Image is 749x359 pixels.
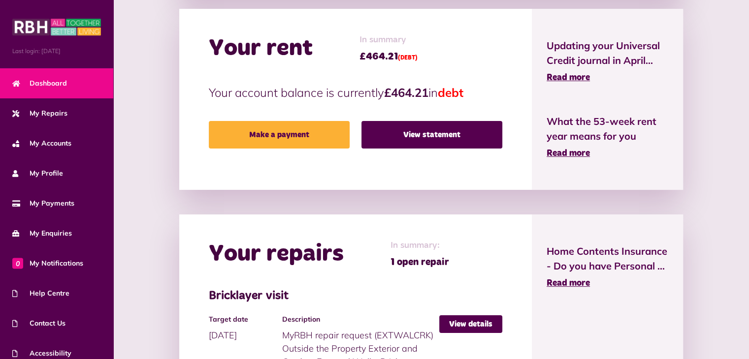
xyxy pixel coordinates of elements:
[439,315,502,333] a: View details
[209,240,344,269] h2: Your repairs
[12,318,65,329] span: Contact Us
[547,38,668,85] a: Updating your Universal Credit journal in April... Read more
[12,228,72,239] span: My Enquiries
[391,255,449,269] span: 1 open repair
[12,168,63,179] span: My Profile
[209,121,350,149] a: Make a payment
[209,315,282,342] div: [DATE]
[12,17,101,37] img: MyRBH
[547,244,668,290] a: Home Contents Insurance - Do you have Personal ... Read more
[384,85,428,100] strong: £464.21
[547,38,668,68] span: Updating your Universal Credit journal in April...
[438,85,463,100] span: debt
[359,33,418,47] span: In summary
[209,84,502,101] p: Your account balance is currently in
[12,258,23,269] span: 0
[391,239,449,252] span: In summary:
[361,121,502,149] a: View statement
[282,315,434,324] h4: Description
[12,258,83,269] span: My Notifications
[547,73,590,82] span: Read more
[12,78,67,89] span: Dashboard
[547,114,668,144] span: What the 53-week rent year means for you
[547,114,668,160] a: What the 53-week rent year means for you Read more
[547,244,668,273] span: Home Contents Insurance - Do you have Personal ...
[12,198,74,209] span: My Payments
[209,289,502,303] h3: Bricklayer visit
[359,49,418,64] span: £464.21
[209,34,313,63] h2: Your rent
[398,55,418,61] span: (DEBT)
[209,315,277,324] h4: Target date
[12,288,69,299] span: Help Centre
[12,138,71,149] span: My Accounts
[547,149,590,158] span: Read more
[12,108,67,119] span: My Repairs
[547,279,590,288] span: Read more
[12,47,101,56] span: Last login: [DATE]
[12,348,71,359] span: Accessibility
